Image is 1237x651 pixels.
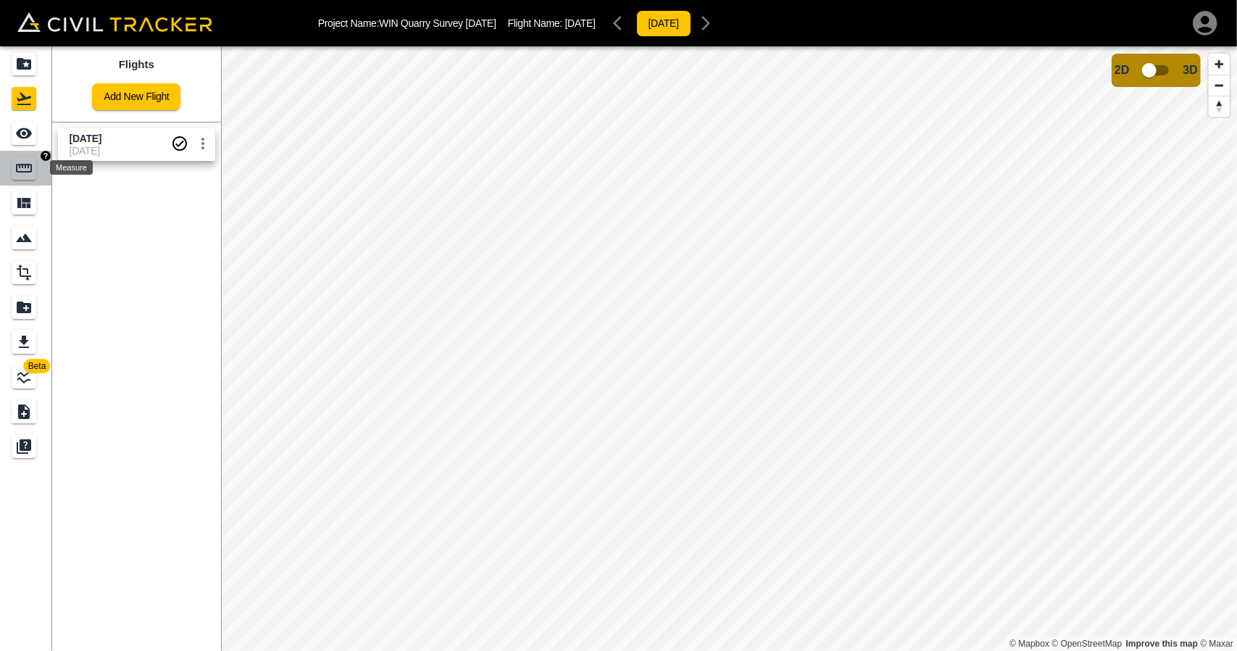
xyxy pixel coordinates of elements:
[1115,64,1129,77] span: 2D
[221,46,1237,651] canvas: Map
[1209,96,1230,117] button: Reset bearing to north
[1183,64,1198,77] span: 3D
[636,10,691,37] button: [DATE]
[1126,639,1198,649] a: Map feedback
[565,17,596,29] span: [DATE]
[50,160,93,175] div: Measure
[1009,639,1049,649] a: Mapbox
[508,17,596,29] p: Flight Name:
[318,17,496,29] p: Project Name: WIN Quarry Survey [DATE]
[1209,54,1230,75] button: Zoom in
[1209,75,1230,96] button: Zoom out
[17,12,212,33] img: Civil Tracker
[1052,639,1123,649] a: OpenStreetMap
[1200,639,1233,649] a: Maxar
